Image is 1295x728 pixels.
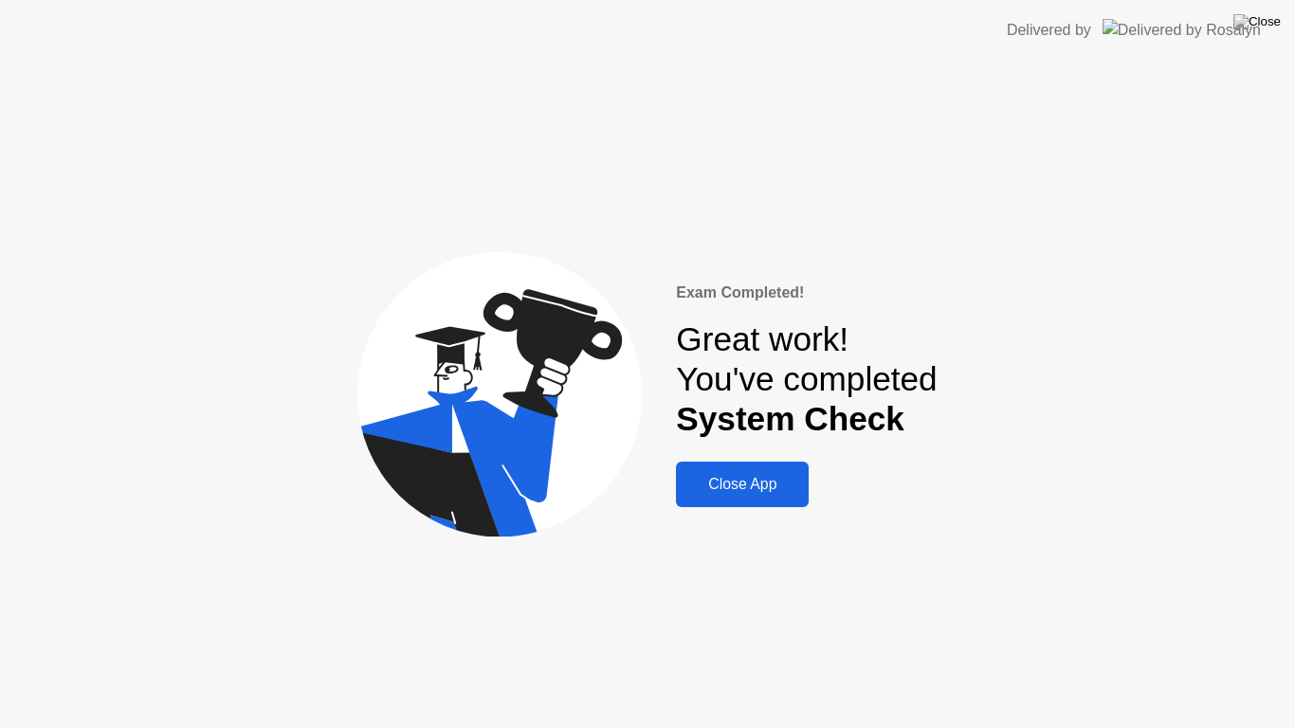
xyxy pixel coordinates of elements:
button: Close App [676,462,809,507]
img: Close [1233,14,1281,29]
img: Delivered by Rosalyn [1103,19,1261,41]
div: Great work! You've completed [676,319,937,440]
b: System Check [676,400,904,437]
div: Close App [682,476,803,493]
div: Delivered by [1007,19,1091,42]
div: Exam Completed! [676,282,937,304]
